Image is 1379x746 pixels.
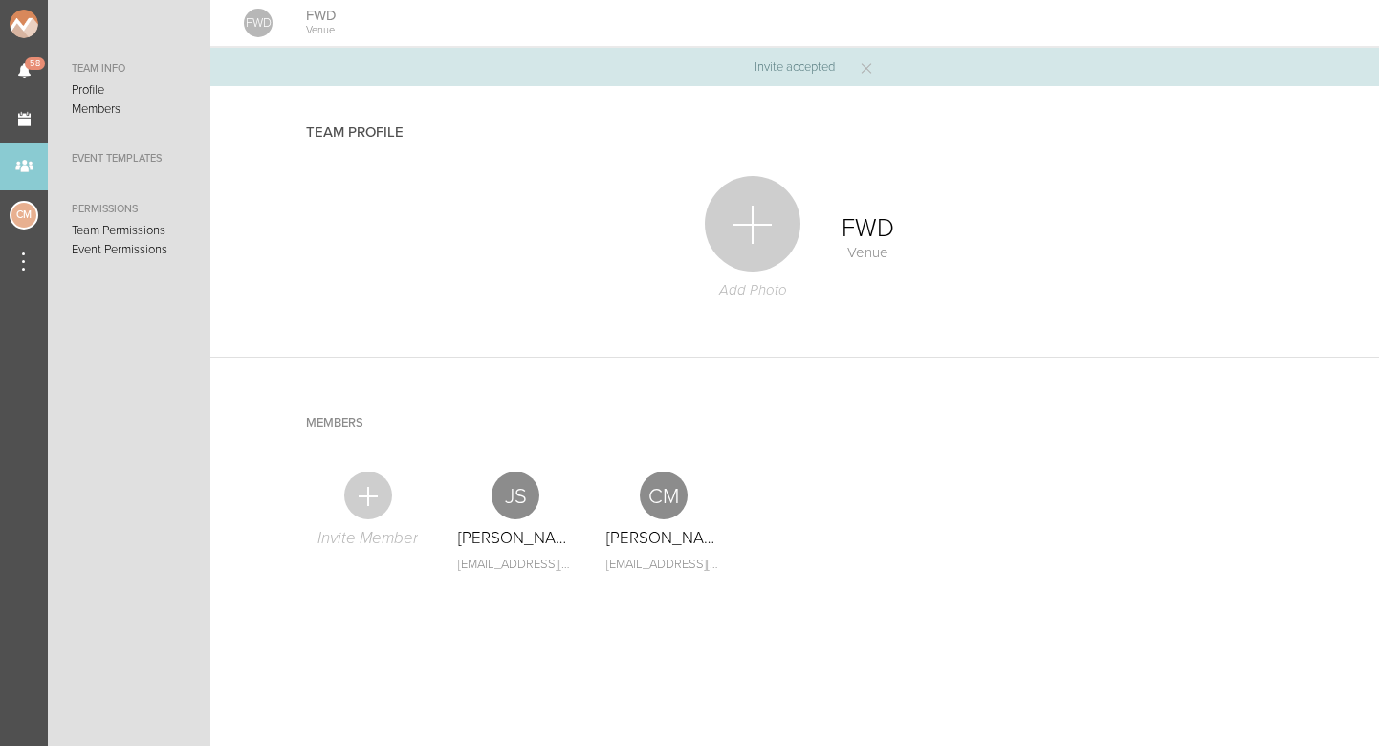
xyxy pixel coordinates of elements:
[25,57,45,70] span: 58
[244,9,273,37] div: FWD
[306,24,335,37] p: Venue
[458,529,573,548] p: [PERSON_NAME]
[686,176,820,299] a: Add Photo
[842,244,894,262] p: Venue
[306,7,337,25] h4: FWD
[306,415,363,431] h4: Members
[755,61,835,74] p: Invite accepted
[48,57,210,80] a: Team Info
[306,124,404,141] h4: Team Profile
[458,558,573,573] a: [EMAIL_ADDRESS][DOMAIN_NAME]
[10,201,38,230] div: Charlie McGinley
[48,147,210,170] a: Event Templates
[842,213,894,243] p: FWD
[48,198,210,221] a: Permissions
[48,80,210,99] a: Profile
[48,221,210,240] a: Team Permissions
[606,558,721,573] a: [EMAIL_ADDRESS][DOMAIN_NAME]
[705,281,800,299] p: Add Photo
[316,529,418,548] p: Invite Member
[48,240,210,259] a: Event Permissions
[48,99,210,119] a: Members
[492,472,539,519] div: JS
[640,472,688,519] div: CM
[606,529,721,548] p: [PERSON_NAME]
[10,10,118,38] img: NOMAD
